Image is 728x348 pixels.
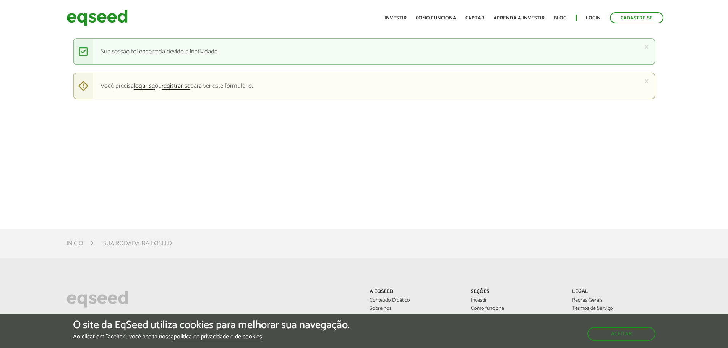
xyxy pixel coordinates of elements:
[554,16,566,21] a: Blog
[370,298,459,303] a: Conteúdo Didático
[644,43,649,51] a: ×
[66,8,128,28] img: EqSeed
[73,319,350,331] h5: O site da EqSeed utiliza cookies para melhorar sua navegação.
[66,241,83,247] a: Início
[416,16,456,21] a: Como funciona
[174,334,262,340] a: política de privacidade e de cookies
[610,12,663,23] a: Cadastre-se
[471,306,561,311] a: Como funciona
[587,327,655,341] button: Aceitar
[384,16,407,21] a: Investir
[162,83,190,90] a: registrar-se
[644,77,649,85] a: ×
[103,238,172,249] li: Sua rodada na EqSeed
[370,289,459,295] p: A EqSeed
[73,73,655,99] div: Você precisa ou para ver este formulário.
[73,333,350,340] p: Ao clicar em "aceitar", você aceita nossa .
[572,289,662,295] p: Legal
[471,289,561,295] p: Seções
[370,306,459,311] a: Sobre nós
[572,298,662,303] a: Regras Gerais
[586,16,601,21] a: Login
[493,16,545,21] a: Aprenda a investir
[471,298,561,303] a: Investir
[66,289,128,309] img: EqSeed Logo
[465,16,484,21] a: Captar
[73,38,655,65] div: Sua sessão foi encerrada devido a inatividade.
[134,83,155,90] a: logar-se
[572,306,662,311] a: Termos de Serviço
